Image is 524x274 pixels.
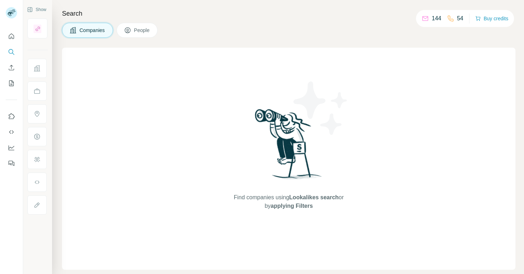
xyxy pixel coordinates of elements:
img: Surfe Illustration - Woman searching with binoculars [252,107,326,186]
span: Lookalikes search [289,194,339,200]
button: Feedback [6,157,17,170]
button: My lists [6,77,17,90]
p: 54 [457,14,463,23]
button: Quick start [6,30,17,43]
span: Companies [79,27,106,34]
button: Buy credits [475,14,508,23]
button: Dashboard [6,141,17,154]
button: Enrich CSV [6,61,17,74]
span: Find companies using or by [232,193,346,210]
span: People [134,27,150,34]
button: Show [22,4,51,15]
h4: Search [62,9,515,19]
img: Surfe Illustration - Stars [289,76,353,140]
button: Use Surfe API [6,126,17,138]
button: Use Surfe on LinkedIn [6,110,17,123]
p: 144 [432,14,441,23]
button: Search [6,46,17,58]
span: applying Filters [271,203,313,209]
